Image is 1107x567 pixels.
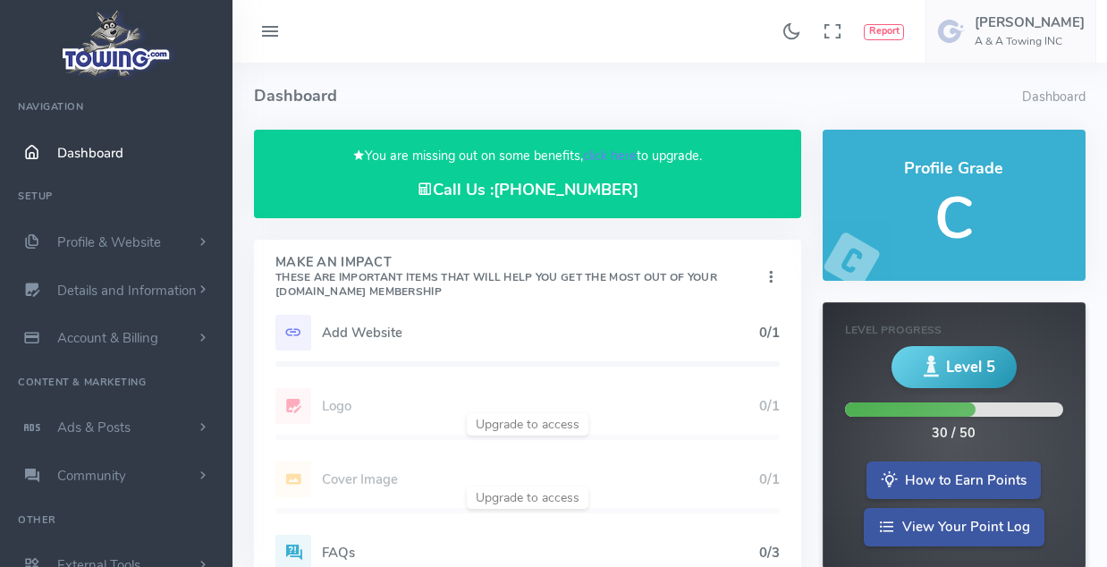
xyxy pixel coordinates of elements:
span: Profile & Website [57,233,161,251]
button: Report [864,24,904,40]
a: [PHONE_NUMBER] [494,179,638,200]
a: View Your Point Log [864,508,1044,546]
a: click here [583,147,637,165]
h6: A & A Towing INC [975,36,1085,47]
span: Ads & Posts [57,419,131,436]
h6: Level Progress [845,325,1063,336]
h5: 0/3 [759,546,780,560]
li: Dashboard [1022,88,1086,107]
a: How to Earn Points [866,461,1041,500]
span: Community [57,467,126,485]
h5: C [844,187,1064,250]
h5: 0/1 [759,326,780,340]
span: Details and Information [57,282,197,300]
img: logo [56,5,177,81]
div: 30 / 50 [932,424,976,444]
img: user-image [937,17,966,46]
span: Account & Billing [57,329,158,347]
h5: [PERSON_NAME] [975,15,1085,30]
h5: FAQs [322,546,759,560]
h5: Add Website [322,326,759,340]
h4: Profile Grade [844,160,1064,178]
span: Dashboard [57,144,123,162]
h4: Dashboard [254,63,1022,130]
small: These are important items that will help you get the most out of your [DOMAIN_NAME] Membership [275,270,717,299]
p: You are missing out on some benefits, to upgrade. [275,146,780,166]
h4: Make An Impact [275,256,762,299]
span: Level 5 [946,356,995,378]
h4: Call Us : [275,181,780,199]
